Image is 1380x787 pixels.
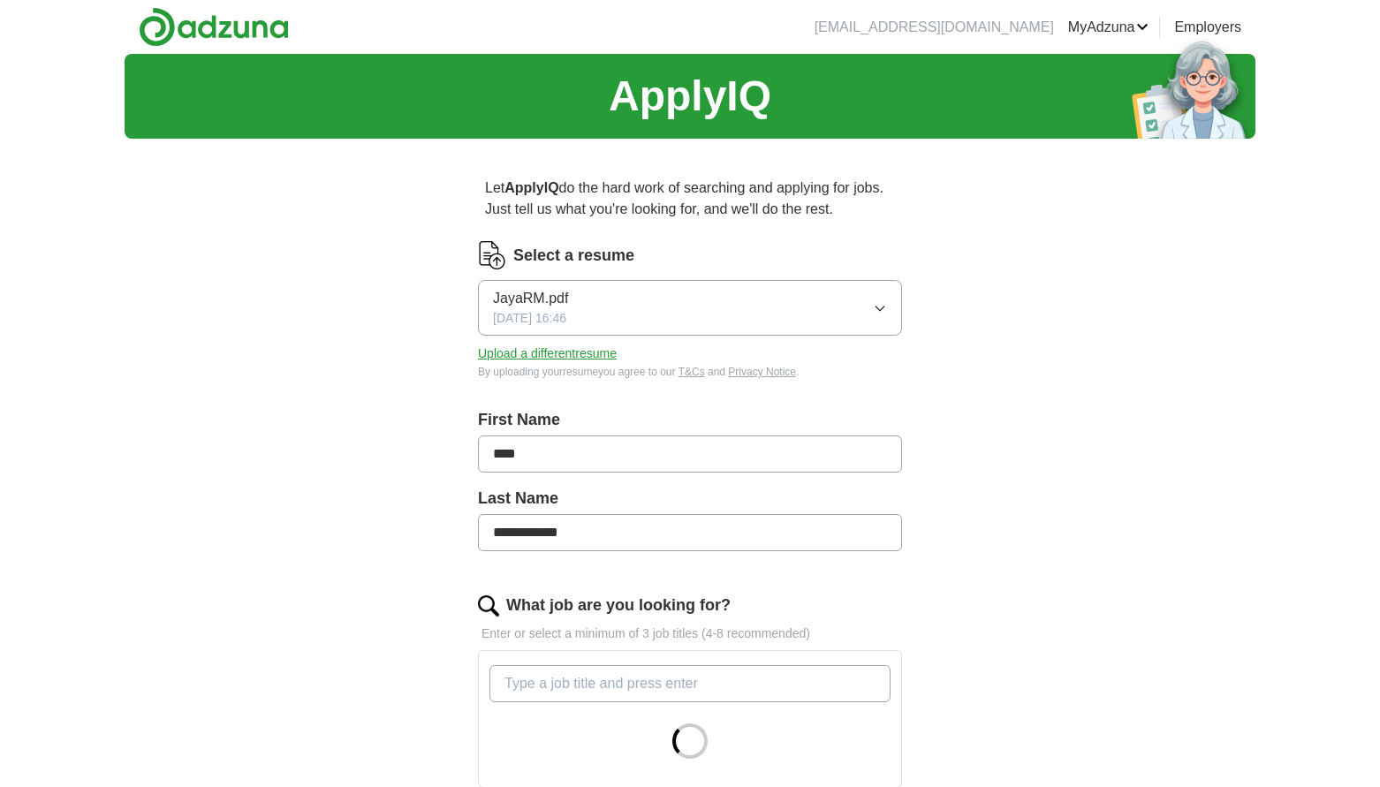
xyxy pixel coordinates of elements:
li: [EMAIL_ADDRESS][DOMAIN_NAME] [815,17,1054,38]
img: Adzuna logo [139,7,289,47]
img: CV Icon [478,241,506,269]
label: Last Name [478,487,902,511]
div: By uploading your resume you agree to our and . [478,364,902,380]
p: Enter or select a minimum of 3 job titles (4-8 recommended) [478,624,902,643]
a: MyAdzuna [1068,17,1149,38]
a: Employers [1174,17,1241,38]
button: JayaRM.pdf[DATE] 16:46 [478,280,902,336]
label: What job are you looking for? [506,594,731,617]
h1: ApplyIQ [609,64,771,128]
strong: ApplyIQ [504,180,558,195]
label: Select a resume [513,244,634,268]
a: Privacy Notice [728,366,796,378]
img: search.png [478,595,499,617]
button: Upload a differentresume [478,344,617,363]
p: Let do the hard work of searching and applying for jobs. Just tell us what you're looking for, an... [478,170,902,227]
span: [DATE] 16:46 [493,309,566,328]
span: JayaRM.pdf [493,288,568,309]
a: T&Cs [679,366,705,378]
input: Type a job title and press enter [489,665,891,702]
label: First Name [478,408,902,432]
